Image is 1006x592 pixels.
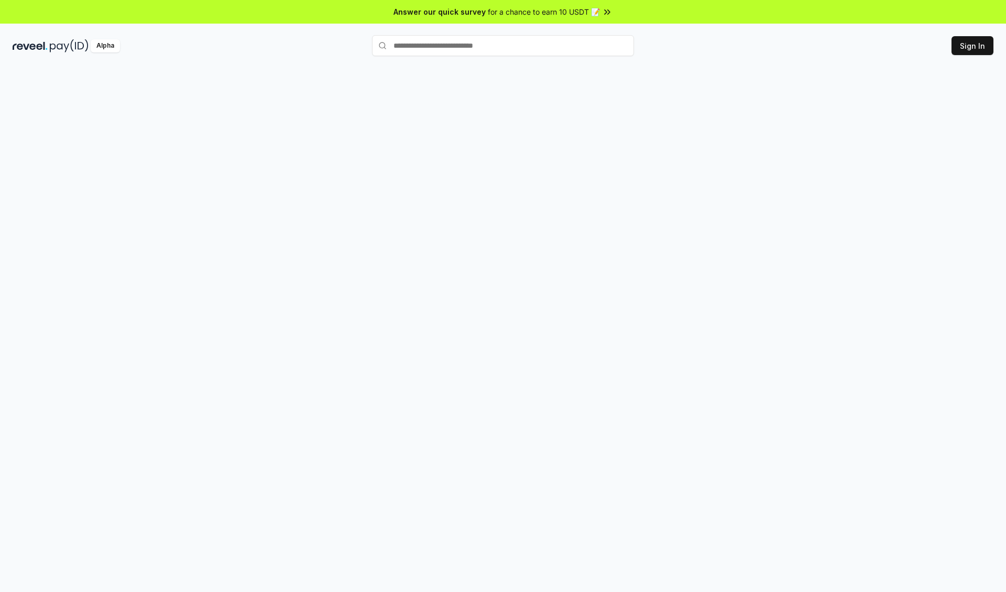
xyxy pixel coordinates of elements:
span: Answer our quick survey [393,6,486,17]
button: Sign In [952,36,993,55]
div: Alpha [91,39,120,52]
img: pay_id [50,39,89,52]
span: for a chance to earn 10 USDT 📝 [488,6,600,17]
img: reveel_dark [13,39,48,52]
